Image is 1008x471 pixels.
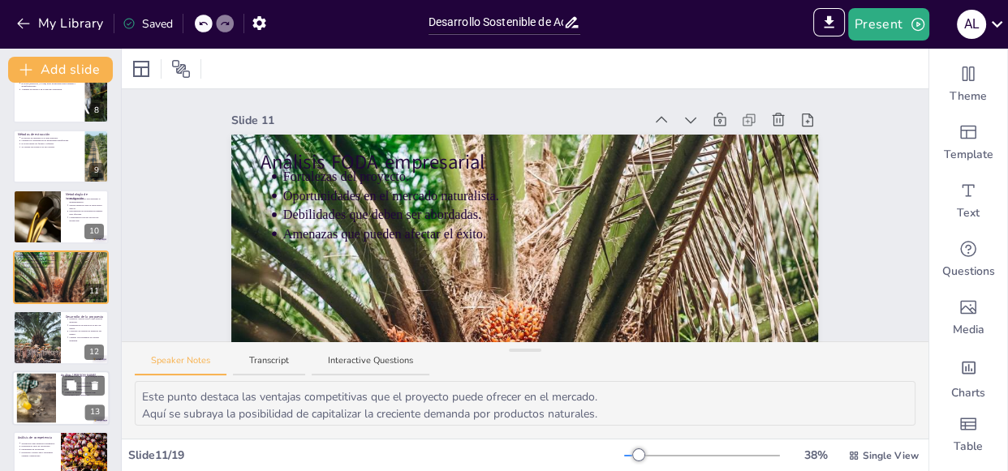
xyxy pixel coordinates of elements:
[135,381,915,426] textarea: Este punto destaca las ventajas competitivas que el proyecto puede ofrecer en el mercado. Aquí se...
[929,230,1007,289] div: Get real-time input from your audience
[21,136,80,139] p: El método de prensado es el más utilizado.
[863,448,919,463] span: Single View
[283,206,790,225] p: Debilidades que deben ser abordadas.
[69,323,104,329] p: Presentación en botella de 50 ml con pipeta.
[944,147,993,163] span: Template
[283,168,790,186] p: Fortalezas del proyecto.
[62,375,81,395] button: Duplicate Slide
[128,447,624,464] div: Slide 11 / 19
[65,384,106,391] p: Buyer persona representativo como [PERSON_NAME].
[85,405,105,420] div: 13
[89,163,104,178] div: 9
[21,139,80,143] p: Garantiza la conservación de propiedades beneficiosas.
[21,255,104,259] p: Fortalezas del proyecto.
[796,447,835,464] div: 38 %
[66,315,104,319] p: Desarrollo de la propuesta
[261,148,789,176] p: Análisis FODA empresarial
[21,143,80,146] p: El aceite puede ser filtrado y refinado.
[283,225,790,243] p: Amenazas que pueden afectar el éxito.
[21,88,80,91] p: Aumenta su atractivo en el mercado naturalista.
[18,253,104,258] p: Análisis FODA empresarial
[13,70,109,123] div: 8
[69,203,104,209] p: Método inductivo para la observación directa.
[66,191,104,200] p: Metodología de investigación
[951,385,985,401] span: Charts
[957,205,980,221] span: Text
[929,289,1007,347] div: Add images, graphics, shapes or video
[231,112,644,129] div: Slide 11
[929,55,1007,113] div: Change the overall theme
[13,310,109,364] div: 12
[18,132,80,137] p: Métodos de extracción
[18,435,56,440] p: Análisis de competencia
[12,370,110,426] div: 13
[21,442,56,445] p: Sicatricure como principal competidor.
[429,11,563,34] input: Insert title
[84,224,104,239] div: 10
[21,451,56,456] p: Posicionar "Secreto Inca" resaltando ventajas competitivas.
[21,262,104,265] p: Debilidades que deben ser abordadas.
[84,345,104,360] div: 12
[69,318,104,323] p: Producto "Secreto Inca" como esencia ancestral.
[929,172,1007,230] div: Add text boxes
[942,263,995,280] span: Questions
[61,373,105,378] p: Análisis [PERSON_NAME]
[69,336,104,341] p: Cumplir con estándares de calidad premium.
[65,390,106,396] p: Adaptar la oferta del producto a las necesidades del consumidor.
[69,330,104,336] p: Conectar con rituales de bienestar del pasado.
[929,405,1007,464] div: Add a table
[123,15,173,32] div: Saved
[953,322,984,338] span: Media
[929,113,1007,172] div: Add ready made slides
[69,209,104,215] p: Herramientas de investigación simples pero efectivas.
[84,284,104,299] div: 11
[21,447,56,451] p: Debilidades de Sicatricure.
[128,56,154,82] div: Layout
[950,88,987,105] span: Theme
[813,8,845,41] span: Export to PowerPoint
[957,8,986,41] button: A L
[85,375,105,395] button: Delete Slide
[13,250,109,304] div: 11
[13,130,109,183] div: 9
[13,190,109,243] div: 10
[65,381,106,384] p: Público objetivo de 25 a 60 años.
[848,8,929,41] button: Present
[312,354,429,376] button: Interactive Questions
[283,186,790,205] p: Oportunidades en el mercado naturalista.
[21,445,56,448] p: Propuesta de valor de Sicatricure.
[69,216,104,221] p: Comprensión clara del proceso de producción.
[21,82,80,88] p: El aceite [PERSON_NAME] tiene propiedades antioxidantes y antiinflamatorias.
[171,59,191,79] span: Position
[135,354,226,376] button: Speaker Notes
[69,197,104,203] p: Enfoque cualitativo para entender el emprendimiento.
[929,347,1007,405] div: Add charts and graphs
[8,57,113,83] button: Add slide
[21,265,104,268] p: Amenazas que pueden afectar el éxito.
[65,375,106,381] p: Segmentación [PERSON_NAME] en tiendas naturistas.
[233,354,305,376] button: Transcript
[21,259,104,262] p: Oportunidades en el mercado naturalista.
[954,439,983,455] span: Table
[957,10,986,39] div: A L
[12,11,110,36] button: My Library
[21,145,80,148] p: Se obtiene un producto de alta calidad.
[89,103,104,118] div: 8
